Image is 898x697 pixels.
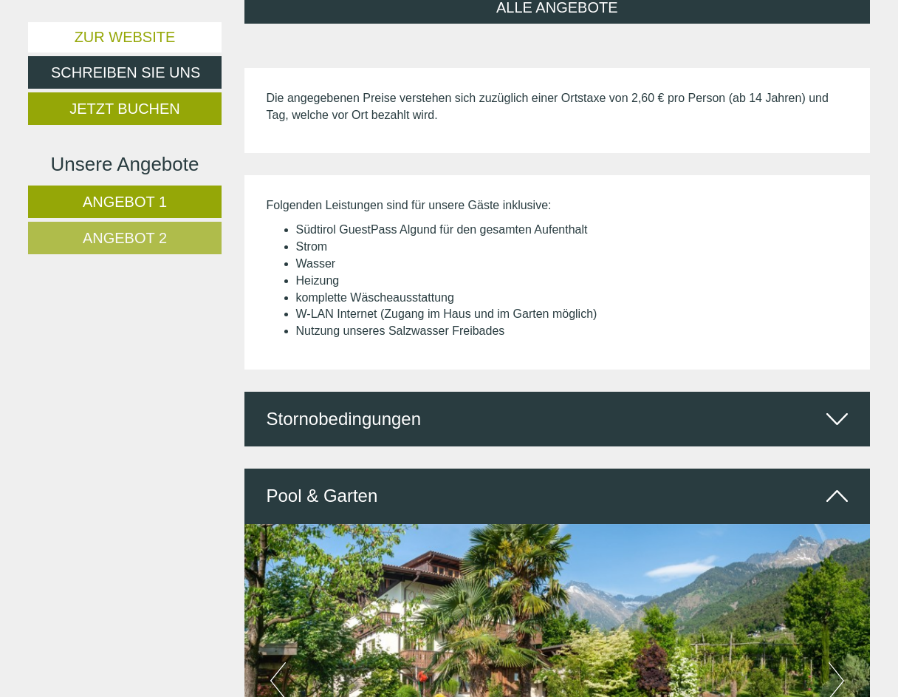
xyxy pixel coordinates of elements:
[296,290,849,307] li: komplette Wäscheausstattung
[83,230,167,246] span: Angebot 2
[267,197,849,214] p: Folgenden Leistungen sind für unsere Gäste inklusive:
[28,151,222,178] div: Unsere Angebote
[28,56,222,89] a: Schreiben Sie uns
[296,222,849,239] li: Südtirol GuestPass Algund für den gesamten Aufenthalt
[28,22,222,52] a: Zur Website
[296,256,849,273] li: Wasser
[244,469,871,523] div: Pool & Garten
[28,92,222,125] a: Jetzt buchen
[267,90,849,124] p: Die angegebenen Preise verstehen sich zuzüglich einer Ortstaxe von 2,60 € pro Person (ab 14 Jahre...
[296,323,849,340] li: Nutzung unseres Salzwasser Freibades
[244,392,871,446] div: Stornobedingungen
[296,273,849,290] li: Heizung
[296,306,849,323] li: W-LAN Internet (Zugang im Haus und im Garten möglich)
[296,239,849,256] li: Strom
[83,194,167,210] span: Angebot 1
